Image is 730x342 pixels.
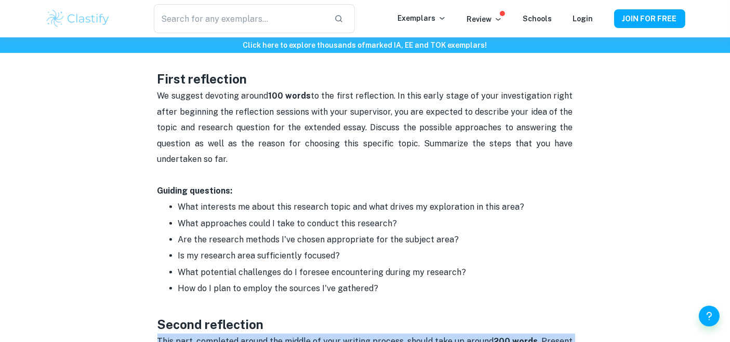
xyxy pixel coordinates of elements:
[573,15,593,23] a: Login
[157,70,573,88] h3: First reflection
[178,248,573,264] p: Is my research area sufficiently focused?
[699,306,720,326] button: Help and Feedback
[2,39,728,51] h6: Click here to explore thousands of marked IA, EE and TOK exemplars !
[157,296,573,334] h3: Second reflection
[45,8,111,29] img: Clastify logo
[178,265,573,280] p: What potential challenges do I foresee encountering during my research?
[157,88,573,167] p: We suggest devoting around to the first reflection. In this early stage of your investigation rig...
[398,12,446,24] p: Exemplars
[268,91,311,101] strong: 100 words
[154,4,325,33] input: Search for any exemplars...
[467,13,502,25] p: Review
[523,15,552,23] a: Schools
[157,186,233,196] strong: Guiding questions:
[178,216,573,231] p: What approaches could I take to conduct this research?
[178,281,573,296] p: How do I plan to employ the sources I've gathered?
[178,232,573,248] p: Are the research methods I've chosen appropriate for the subject area?
[614,9,685,28] button: JOIN FOR FREE
[178,199,573,215] p: What interests me about this research topic and what drives my exploration in this area?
